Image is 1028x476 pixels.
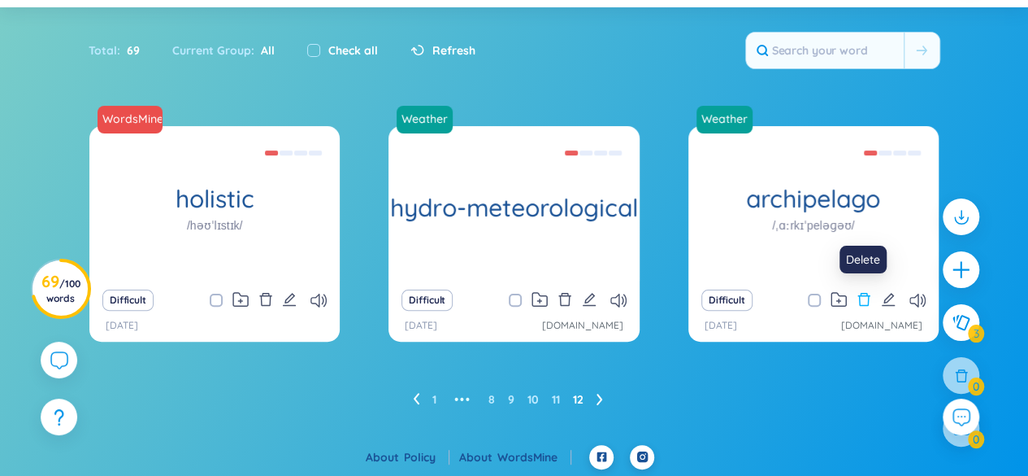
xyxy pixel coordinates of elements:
[366,448,449,466] div: About
[841,318,922,334] a: [DOMAIN_NAME]
[405,318,437,334] p: [DATE]
[596,386,603,413] li: Next Page
[120,41,140,59] span: 69
[557,292,572,307] span: delete
[46,277,80,304] span: / 100 words
[552,386,560,413] li: 11
[527,387,539,412] a: 10
[395,111,454,127] a: Weather
[497,450,571,465] a: WordsMine
[89,33,156,68] div: Total :
[449,386,475,413] span: •••
[951,260,971,280] span: plus
[857,289,871,312] button: delete
[388,194,639,222] h1: hydro-meteorological
[746,33,904,68] input: Search your word
[404,450,449,465] a: Policy
[557,289,572,312] button: delete
[187,216,243,234] h1: /həʊˈlɪstɪk/
[254,43,275,58] span: All
[695,111,754,127] a: Weather
[401,290,453,311] button: Difficult
[582,289,596,312] button: edit
[106,318,138,334] p: [DATE]
[688,185,939,213] h1: archipelago
[772,216,854,234] h1: /ˌɑːrkɪˈpeləɡəʊ/
[156,33,291,68] div: Current Group :
[258,289,273,312] button: delete
[488,386,495,413] li: 8
[857,292,871,307] span: delete
[573,386,583,413] li: 12
[432,386,436,413] li: 1
[98,106,169,133] a: WordsMine
[258,292,273,307] span: delete
[432,41,475,59] span: Refresh
[96,111,164,127] a: WordsMine
[328,41,378,59] label: Check all
[449,386,475,413] li: Previous 5 Pages
[573,387,583,412] a: 12
[397,106,459,133] a: Weather
[542,318,623,334] a: [DOMAIN_NAME]
[282,289,297,312] button: edit
[839,246,887,273] div: Delete
[701,290,753,311] button: Difficult
[282,292,297,307] span: edit
[102,290,154,311] button: Difficult
[552,387,560,412] a: 11
[413,386,419,413] li: Previous Page
[508,386,514,413] li: 9
[881,289,896,312] button: edit
[527,386,539,413] li: 10
[41,275,80,304] h3: 69
[881,292,896,307] span: edit
[705,318,737,334] p: [DATE]
[432,387,436,412] a: 1
[508,387,514,412] a: 9
[582,292,596,307] span: edit
[89,185,340,213] h1: holistic
[459,448,571,466] div: About
[696,106,759,133] a: Weather
[488,387,495,412] a: 8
